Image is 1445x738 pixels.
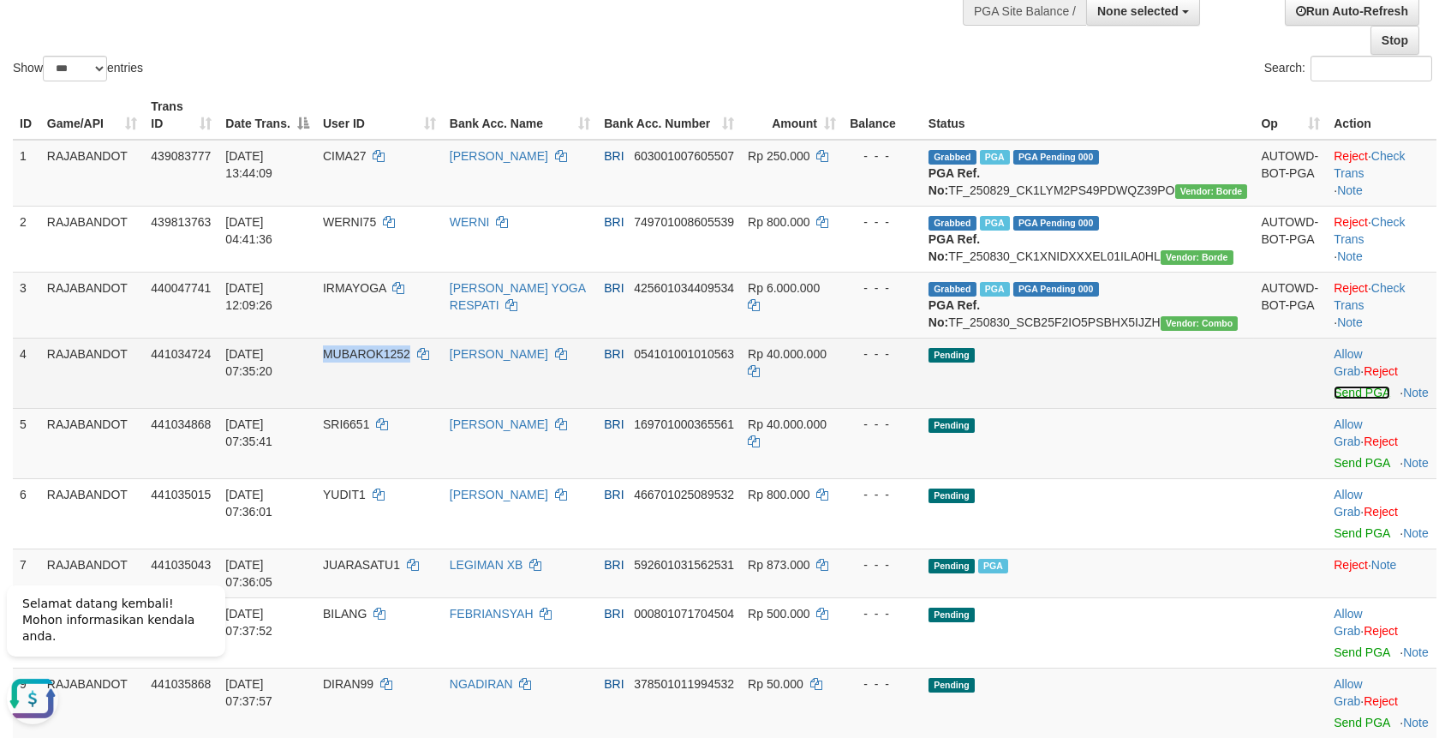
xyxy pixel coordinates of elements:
td: RAJABANDOT [40,272,145,338]
span: Copy 466701025089532 to clipboard [634,488,734,501]
span: Marked by adkmelisa [980,150,1010,165]
span: Pending [929,489,975,503]
span: BRI [604,607,624,621]
span: JUARASATU1 [323,558,400,572]
a: Stop [1370,26,1419,55]
b: PGA Ref. No: [929,298,980,329]
a: Reject [1364,624,1398,638]
span: BRI [604,215,624,229]
td: AUTOWD-BOT-PGA [1254,272,1327,338]
span: Rp 800.000 [748,488,809,501]
span: [DATE] 13:44:09 [225,149,272,180]
span: Grabbed [929,150,976,165]
td: · [1327,478,1436,549]
span: Rp 40.000.000 [748,347,827,361]
div: - - - [850,486,915,503]
th: Bank Acc. Name: activate to sort column ascending [443,91,597,140]
span: Pending [929,348,975,363]
span: Rp 800.000 [748,215,809,229]
a: Check Trans [1334,281,1405,312]
td: AUTOWD-BOT-PGA [1254,206,1327,272]
span: [DATE] 12:09:26 [225,281,272,312]
th: Trans ID: activate to sort column ascending [144,91,218,140]
input: Search: [1311,56,1432,81]
button: Open LiveChat chat widget [7,103,58,154]
span: BRI [604,677,624,691]
span: BILANG [323,607,367,621]
a: Reject [1334,215,1368,229]
th: Op: activate to sort column ascending [1254,91,1327,140]
span: Vendor URL: https://secure11.1velocity.biz [1161,316,1239,331]
td: 7 [13,549,40,597]
span: 439813763 [151,215,211,229]
span: Copy 054101001010563 to clipboard [634,347,734,361]
a: Allow Grab [1334,347,1362,378]
td: TF_250830_SCB25F2IO5PSBHX5IJZH [922,272,1255,338]
span: Copy 169701000365561 to clipboard [634,417,734,431]
a: Note [1337,183,1363,197]
span: BRI [604,558,624,572]
td: 3 [13,272,40,338]
span: · [1334,347,1364,378]
td: RAJABANDOT [40,549,145,597]
span: Copy 425601034409534 to clipboard [634,281,734,295]
span: 441034724 [151,347,211,361]
span: WERNI75 [323,215,376,229]
span: Copy 378501011994532 to clipboard [634,677,734,691]
span: Rp 250.000 [748,149,809,163]
th: Status [922,91,1255,140]
td: 6 [13,478,40,549]
a: Note [1337,315,1363,329]
div: - - - [850,416,915,433]
td: RAJABANDOT [40,338,145,408]
div: - - - [850,675,915,693]
span: None selected [1097,4,1179,18]
span: DIRAN99 [323,677,373,691]
th: Action [1327,91,1436,140]
label: Show entries [13,56,143,81]
a: Note [1403,456,1429,470]
span: PGA Pending [1013,282,1099,297]
td: TF_250829_CK1LYM2PS49PDWQZ39PO [922,140,1255,207]
a: Check Trans [1334,149,1405,180]
select: Showentries [43,56,107,81]
span: Pending [929,608,975,622]
span: 441034868 [151,417,211,431]
b: PGA Ref. No: [929,166,980,197]
a: Send PGA [1334,526,1389,540]
div: - - - [850,213,915,231]
div: - - - [850,605,915,622]
span: · [1334,488,1364,519]
a: Note [1403,716,1429,729]
span: SRI6651 [323,417,369,431]
td: RAJABANDOT [40,140,145,207]
td: 5 [13,408,40,478]
span: Copy 000801071704504 to clipboard [634,607,734,621]
th: ID [13,91,40,140]
span: Copy 603001007605507 to clipboard [634,149,734,163]
span: [DATE] 07:36:01 [225,488,272,519]
a: Allow Grab [1334,677,1362,708]
td: 2 [13,206,40,272]
th: Amount: activate to sort column ascending [741,91,843,140]
span: Grabbed [929,282,976,297]
a: Allow Grab [1334,417,1362,448]
a: Note [1403,386,1429,399]
a: Reject [1364,364,1398,378]
a: Send PGA [1334,386,1389,399]
span: Pending [929,559,975,573]
span: IRMAYOGA [323,281,386,295]
span: Rp 50.000 [748,677,803,691]
a: Note [1337,249,1363,263]
td: AUTOWD-BOT-PGA [1254,140,1327,207]
span: Selamat datang kembali! Mohon informasikan kendala anda. [22,27,194,73]
td: · [1327,597,1436,668]
a: [PERSON_NAME] [450,149,548,163]
div: - - - [850,345,915,363]
span: PGA Pending [1013,150,1099,165]
a: Note [1403,526,1429,540]
td: · [1327,338,1436,408]
td: RAJABANDOT [40,478,145,549]
td: · · [1327,140,1436,207]
span: Marked by adkaditya [980,216,1010,231]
